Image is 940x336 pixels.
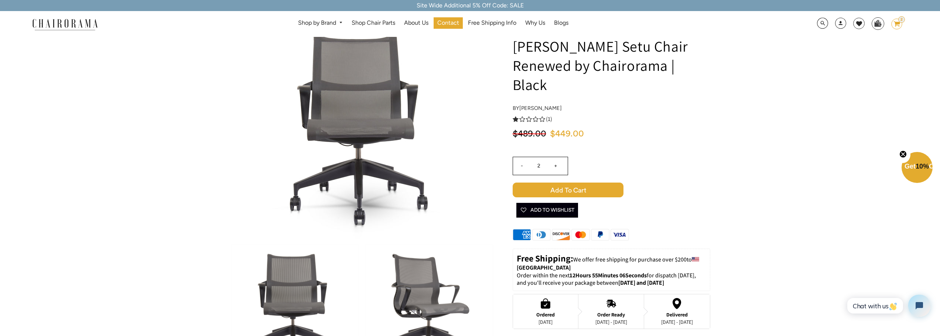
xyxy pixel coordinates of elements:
[28,18,102,31] img: chairorama
[661,312,693,318] div: Delivered
[839,288,937,323] iframe: Tidio Chat
[536,312,555,318] div: Ordered
[595,319,627,325] div: [DATE] - [DATE]
[905,163,939,170] span: Get Off
[661,319,693,325] div: [DATE] - [DATE]
[520,203,574,218] span: Add To Wishlist
[570,271,647,279] span: 12Hours 55Minutes 06Seconds
[437,19,459,27] span: Contact
[595,312,627,318] div: Order Ready
[522,17,549,29] a: Why Us
[468,19,516,27] span: Free Shipping Info
[546,115,552,123] span: (1)
[536,319,555,325] div: [DATE]
[872,18,883,29] img: WhatsApp_Image_2024-07-12_at_16.23.01.webp
[513,115,710,123] a: 1.0 rating (1 votes)
[348,17,399,29] a: Shop Chair Parts
[525,19,545,27] span: Why Us
[554,19,568,27] span: Blogs
[133,17,733,31] nav: DesktopNavigation
[886,18,902,30] a: 2
[434,17,463,29] a: Contact
[294,17,346,29] a: Shop by Brand
[902,153,933,184] div: Get10%OffClose teaser
[517,252,573,264] strong: Free Shipping:
[547,157,565,175] input: +
[513,157,531,175] input: -
[251,124,473,132] a: Herman Miller Setu Chair Renewed by Chairorama | Black - chairorama
[352,19,395,27] span: Shop Chair Parts
[916,163,929,170] span: 10%
[519,105,562,111] a: [PERSON_NAME]
[404,19,428,27] span: About Us
[573,256,687,263] span: We offer free shipping for purchase over $200
[517,253,706,272] p: to
[513,183,623,197] span: Add to Cart
[513,183,710,197] button: Add to Cart
[898,16,905,23] div: 2
[517,264,571,271] strong: [GEOGRAPHIC_DATA]
[513,105,710,111] h4: by
[896,146,910,163] button: Close teaser
[513,37,710,94] h1: [PERSON_NAME] Setu Chair Renewed by Chairorama | Black
[464,17,520,29] a: Free Shipping Info
[400,17,432,29] a: About Us
[517,272,706,287] p: Order within the next for dispatch [DATE], and you'll receive your package between
[251,18,473,239] img: Herman Miller Setu Chair Renewed by Chairorama | Black - chairorama
[516,203,578,218] button: Add To Wishlist
[550,17,572,29] a: Blogs
[550,129,584,138] span: $449.00
[513,129,546,138] span: $489.00
[618,279,664,287] strong: [DATE] and [DATE]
